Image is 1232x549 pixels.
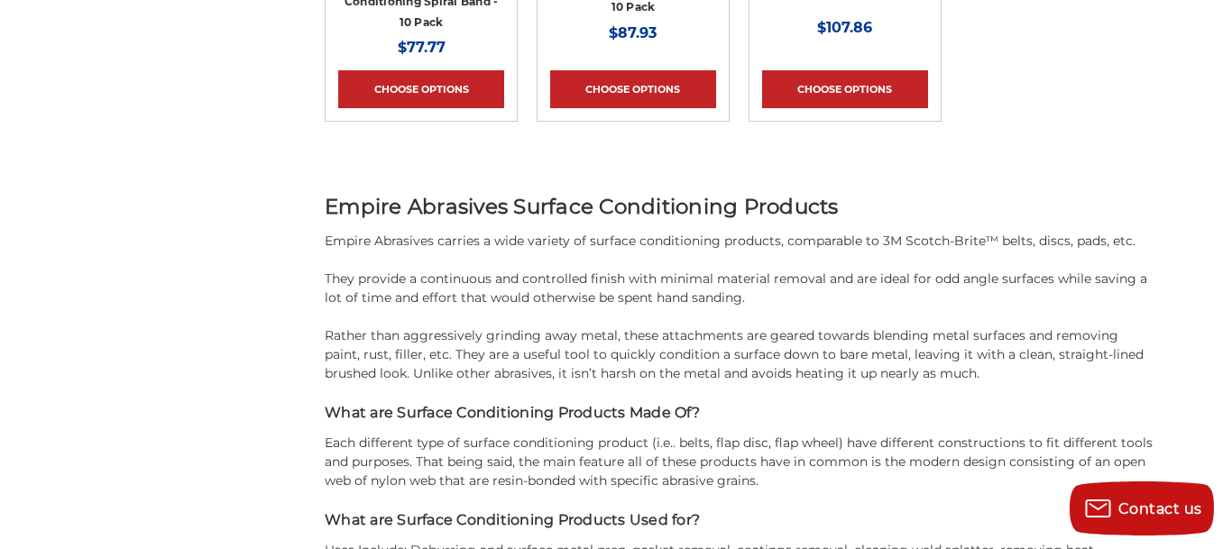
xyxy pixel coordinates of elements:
span: Empire Abrasives Surface Conditioning Products [325,194,839,219]
h3: What are Surface Conditioning Products Used for? [325,509,1153,531]
span: $107.86 [817,19,872,36]
p: Rather than aggressively grinding away metal, these attachments are geared towards blending metal... [325,326,1153,383]
h3: What are Surface Conditioning Products Made Of? [325,402,1153,424]
span: Contact us [1118,500,1202,517]
p: Each different type of surface conditioning product (i.e.. belts, flap disc, flap wheel) have dif... [325,434,1153,490]
span: $77.77 [398,39,446,56]
a: Choose Options [550,70,716,108]
a: Choose Options [762,70,928,108]
p: Empire Abrasives carries a wide variety of surface conditioning products, comparable to 3M Scotch... [325,232,1153,251]
p: They provide a continuous and controlled finish with minimal material removal and are ideal for o... [325,270,1153,307]
a: Choose Options [338,70,504,108]
span: $87.93 [609,24,657,41]
button: Contact us [1070,481,1214,535]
